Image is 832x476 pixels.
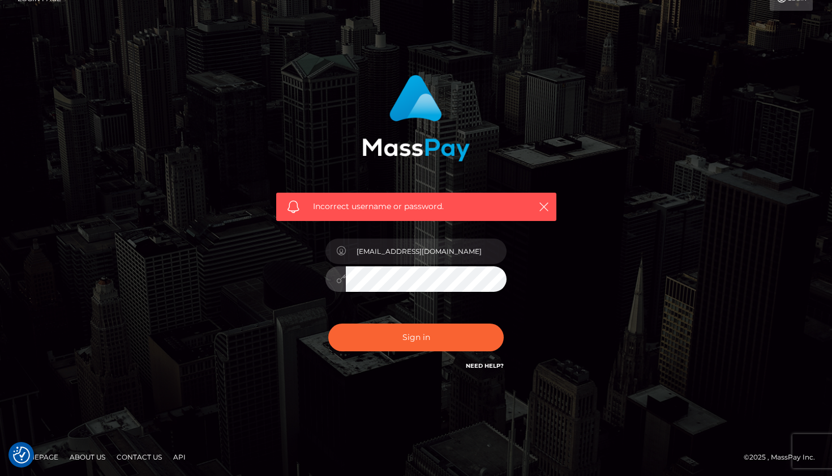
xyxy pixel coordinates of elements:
[744,451,824,464] div: © 2025 , MassPay Inc.
[13,447,30,464] button: Consent Preferences
[346,239,507,264] input: Username...
[328,324,504,351] button: Sign in
[362,75,470,161] img: MassPay Login
[12,448,63,466] a: Homepage
[13,447,30,464] img: Revisit consent button
[112,448,166,466] a: Contact Us
[313,201,520,212] span: Incorrect username or password.
[466,362,504,369] a: Need Help?
[65,448,110,466] a: About Us
[169,448,190,466] a: API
